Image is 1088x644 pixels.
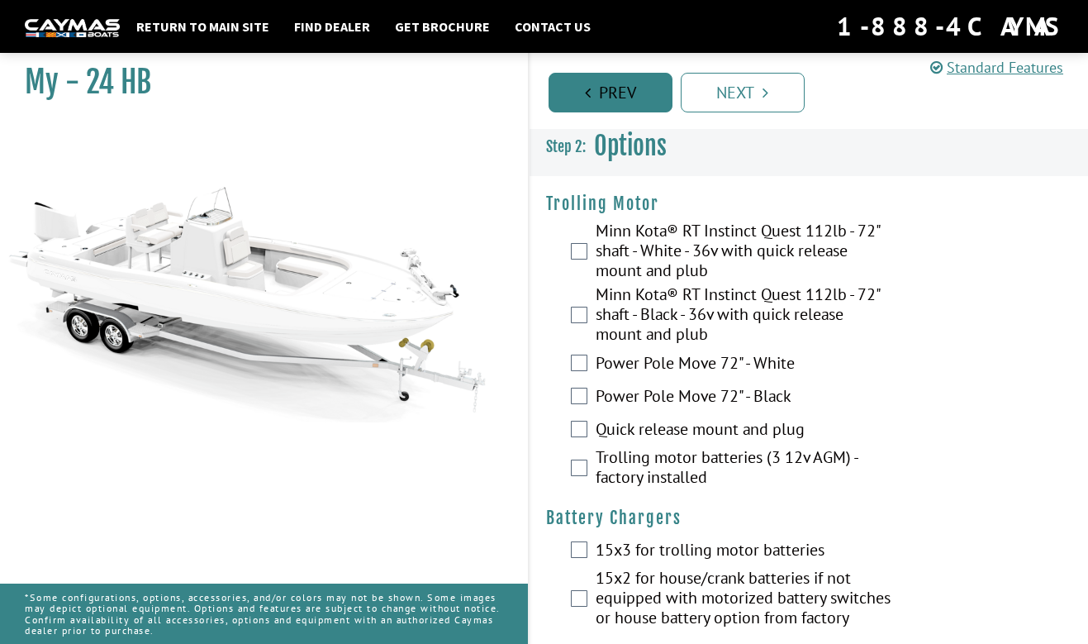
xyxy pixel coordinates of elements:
a: Next [681,73,805,112]
label: Power Pole Move 72" - White [596,353,891,377]
a: Find Dealer [286,16,378,37]
h1: My - 24 HB [25,64,487,101]
label: Minn Kota® RT Instinct Quest 112lb - 72" shaft - White - 36v with quick release mount and plub [596,221,891,284]
p: *Some configurations, options, accessories, and/or colors may not be shown. Some images may depic... [25,584,503,644]
label: 15x3 for trolling motor batteries [596,540,891,564]
a: Prev [549,73,672,112]
label: Quick release mount and plug [596,419,891,443]
h4: Trolling Motor [546,193,1072,214]
label: Minn Kota® RT Instinct Quest 112lb - 72" shaft - Black - 36v with quick release mount and plub [596,284,891,348]
label: 15x2 for house/crank batteries if not equipped with motorized battery switches or house battery o... [596,568,891,632]
a: Contact Us [506,16,599,37]
h4: Battery Chargers [546,508,1072,528]
label: Trolling motor batteries (3 12v AGM) - factory installed [596,447,891,491]
a: Standard Features [930,58,1063,77]
a: Return to main site [128,16,278,37]
div: 1-888-4CAYMAS [837,8,1063,45]
a: Get Brochure [387,16,498,37]
img: white-logo-c9c8dbefe5ff5ceceb0f0178aa75bf4bb51f6bca0971e226c86eb53dfe498488.png [25,19,120,36]
label: Power Pole Move 72" - Black [596,386,891,410]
